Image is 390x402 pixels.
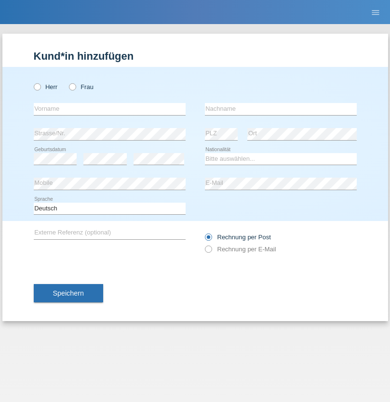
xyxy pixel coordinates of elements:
h1: Kund*in hinzufügen [34,50,357,62]
label: Frau [69,83,94,91]
input: Herr [34,83,40,90]
input: Rechnung per E-Mail [205,246,211,258]
span: Speichern [53,289,84,297]
a: menu [366,9,385,15]
input: Rechnung per Post [205,233,211,246]
label: Herr [34,83,58,91]
label: Rechnung per Post [205,233,271,241]
input: Frau [69,83,75,90]
button: Speichern [34,284,103,302]
label: Rechnung per E-Mail [205,246,276,253]
i: menu [371,8,380,17]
